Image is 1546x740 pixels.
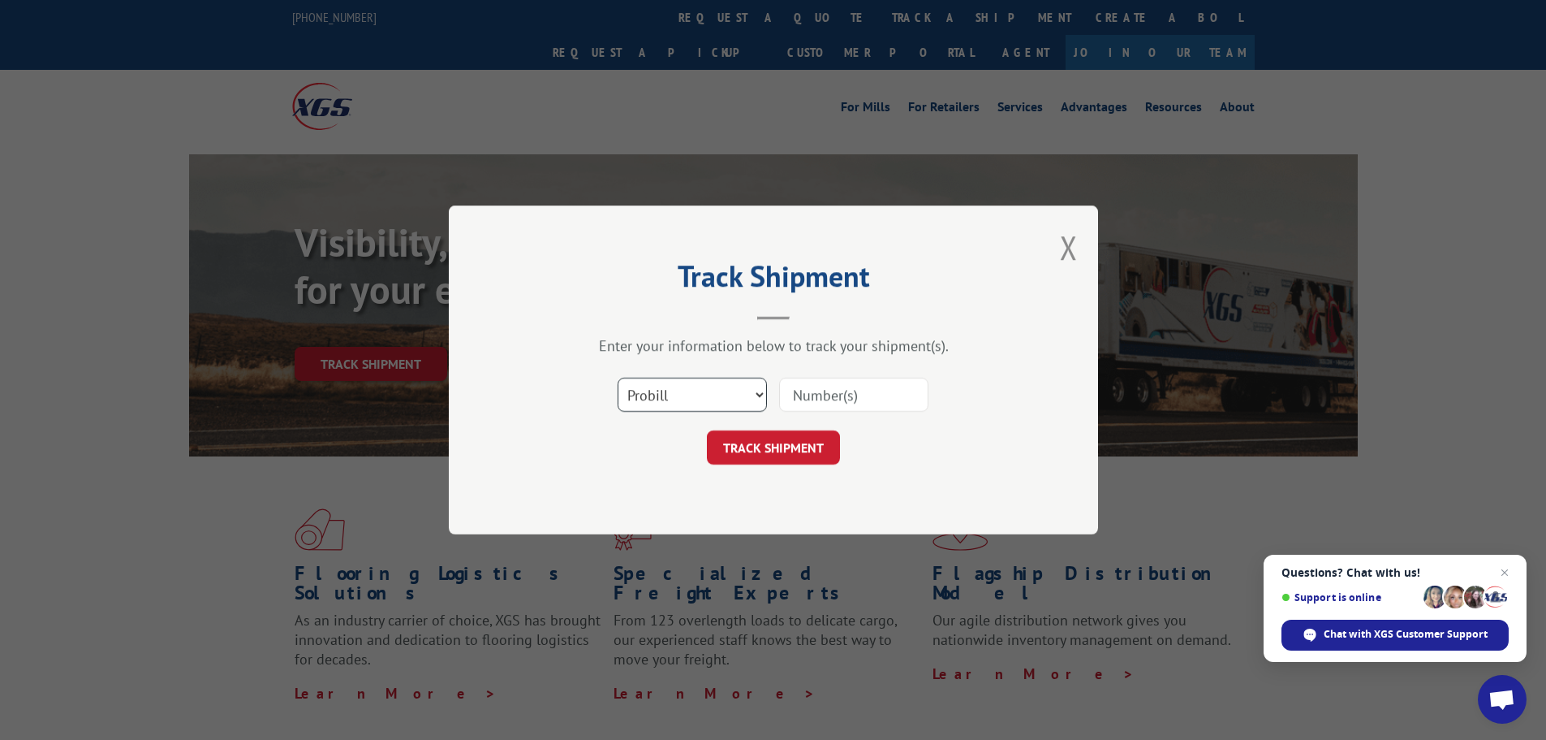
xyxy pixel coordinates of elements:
[1060,226,1078,269] button: Close modal
[530,265,1017,296] h2: Track Shipment
[1281,566,1509,579] span: Questions? Chat with us!
[1495,563,1514,582] span: Close chat
[1478,675,1527,724] div: Open chat
[1281,620,1509,651] div: Chat with XGS Customer Support
[530,336,1017,355] div: Enter your information below to track your shipment(s).
[1324,627,1488,642] span: Chat with XGS Customer Support
[1281,591,1418,604] span: Support is online
[779,378,928,412] input: Number(s)
[707,431,840,465] button: TRACK SHIPMENT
